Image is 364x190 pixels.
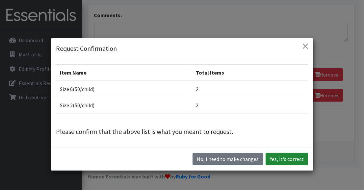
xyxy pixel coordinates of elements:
[192,81,308,97] td: 2
[56,97,192,113] td: Size 2(50/child)
[56,127,308,137] p: Please confirm that the above list is what you meant to request.
[266,153,308,165] button: Yes, it's correct
[300,41,311,51] button: Close
[56,81,192,97] td: Size 6(50/child)
[193,153,263,165] button: No I need to make changes
[56,44,117,53] h5: Request Confirmation
[56,64,192,81] th: Item Name
[192,97,308,113] td: 2
[192,64,308,81] th: Total Items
